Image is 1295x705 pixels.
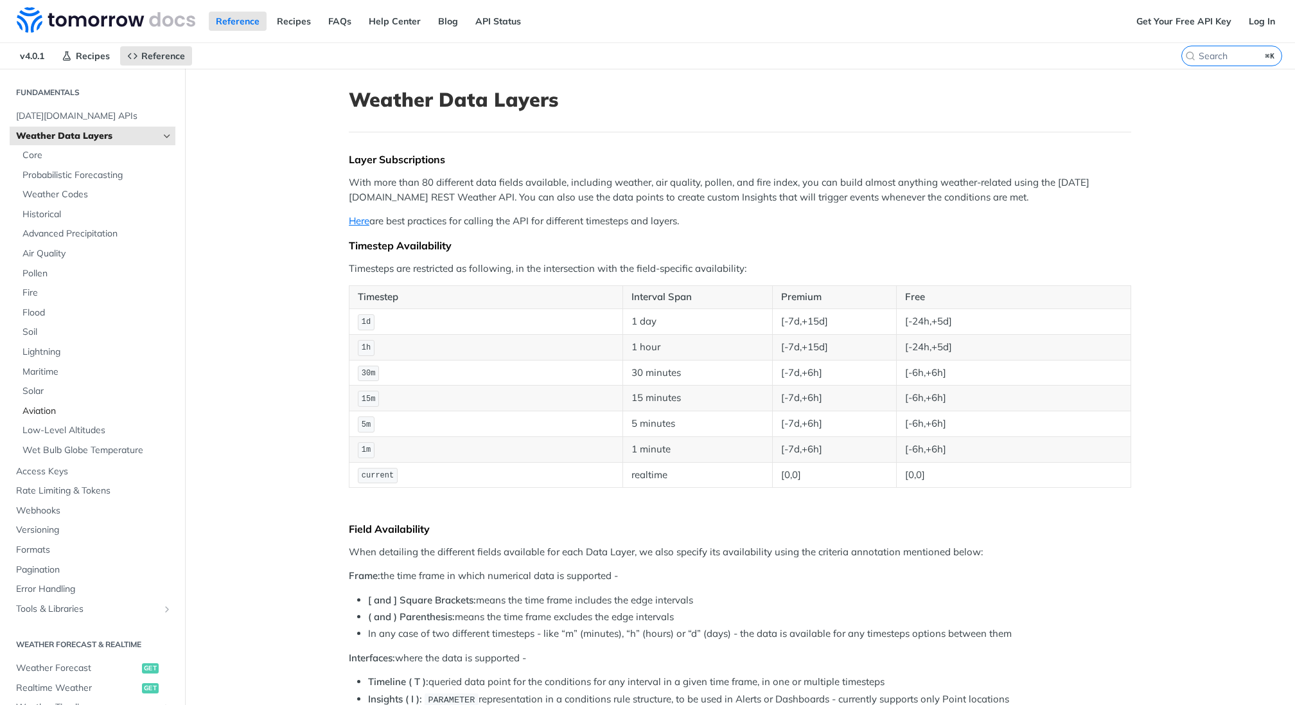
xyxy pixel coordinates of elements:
p: are best practices for calling the API for different timesteps and layers. [349,214,1131,229]
span: Recipes [76,50,110,62]
td: 1 day [622,308,772,334]
td: 30 minutes [622,360,772,386]
span: Wet Bulb Globe Temperature [22,444,172,457]
a: Flood [16,303,175,323]
td: [0,0] [896,462,1131,488]
a: Lightning [16,343,175,362]
a: Here [349,215,369,227]
span: Weather Codes [22,188,172,201]
li: queried data point for the conditions for any interval in a given time frame, in one or multiple ... [368,675,1131,690]
strong: Interfaces: [349,652,395,664]
p: the time frame in which numerical data is supported - [349,569,1131,584]
td: 15 minutes [622,386,772,411]
a: FAQs [321,12,358,31]
td: [0,0] [773,462,897,488]
li: In any case of two different timesteps - like “m” (minutes), “h” (hours) or “d” (days) - the data... [368,627,1131,641]
a: Low-Level Altitudes [16,421,175,440]
span: current [362,471,394,480]
span: Error Handling [16,583,172,596]
div: Layer Subscriptions [349,153,1131,166]
span: [DATE][DOMAIN_NAME] APIs [16,110,172,123]
td: [-7d,+6h] [773,411,897,437]
li: means the time frame includes the edge intervals [368,593,1131,608]
span: Maritime [22,366,172,379]
a: Weather Codes [16,185,175,204]
td: [-7d,+6h] [773,360,897,386]
h1: Weather Data Layers [349,88,1131,111]
span: Solar [22,385,172,398]
span: Lightning [22,346,172,359]
a: Recipes [270,12,318,31]
span: 1d [362,317,371,326]
strong: Frame: [349,569,380,582]
span: get [142,683,159,693]
span: Historical [22,208,172,221]
a: Solar [16,382,175,401]
a: Fire [16,283,175,303]
span: Weather Data Layers [16,130,159,143]
span: Pagination [16,564,172,576]
td: [-7d,+6h] [773,436,897,462]
a: Probabilistic Forecasting [16,166,175,185]
span: v4.0.1 [13,46,51,66]
a: Weather Forecastget [10,659,175,678]
a: Log In [1242,12,1282,31]
a: Rate Limiting & Tokens [10,481,175,501]
span: Soil [22,326,172,339]
a: Aviation [16,402,175,421]
a: Get Your Free API Key [1129,12,1238,31]
a: Formats [10,540,175,560]
a: Webhooks [10,501,175,521]
td: [-24h,+5d] [896,334,1131,360]
div: Timestep Availability [349,239,1131,252]
span: 15m [362,395,376,404]
a: Blog [431,12,465,31]
td: realtime [622,462,772,488]
a: Pagination [10,560,175,580]
td: [-7d,+15d] [773,334,897,360]
span: Tools & Libraries [16,603,159,616]
p: When detailing the different fields available for each Data Layer, we also specify its availabili... [349,545,1131,560]
a: Help Center [362,12,428,31]
td: [-7d,+15d] [773,308,897,334]
li: means the time frame excludes the edge intervals [368,610,1131,625]
p: where the data is supported - [349,651,1131,666]
a: Weather Data LayersHide subpages for Weather Data Layers [10,127,175,146]
th: Premium [773,286,897,309]
th: Free [896,286,1131,309]
h2: Weather Forecast & realtime [10,639,175,650]
span: Low-Level Altitudes [22,424,172,437]
a: Maritime [16,362,175,382]
span: Fire [22,287,172,299]
a: Pollen [16,264,175,283]
td: [-6h,+6h] [896,386,1131,411]
td: [-6h,+6h] [896,436,1131,462]
span: Air Quality [22,247,172,260]
a: Air Quality [16,244,175,263]
img: Tomorrow.io Weather API Docs [17,7,195,33]
span: Versioning [16,524,172,537]
td: 1 minute [622,436,772,462]
span: Core [22,149,172,162]
span: Webhooks [16,504,172,517]
td: 5 minutes [622,411,772,437]
th: Interval Span [622,286,772,309]
h2: Fundamentals [10,87,175,98]
a: Error Handling [10,580,175,599]
a: Access Keys [10,462,175,481]
span: PARAMETER [428,695,475,705]
div: Field Availability [349,522,1131,535]
a: Realtime Weatherget [10,679,175,698]
a: Tools & LibrariesShow subpages for Tools & Libraries [10,600,175,619]
a: Reference [120,46,192,66]
button: Hide subpages for Weather Data Layers [162,131,172,141]
span: 5m [362,420,371,429]
td: 1 hour [622,334,772,360]
a: Core [16,146,175,165]
a: Recipes [55,46,117,66]
p: Timesteps are restricted as following, in the intersection with the field-specific availability: [349,262,1131,276]
span: Formats [16,544,172,557]
strong: ( and ) Parenthesis: [368,611,455,623]
strong: [ and ] Square Brackets: [368,594,476,606]
a: API Status [468,12,528,31]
